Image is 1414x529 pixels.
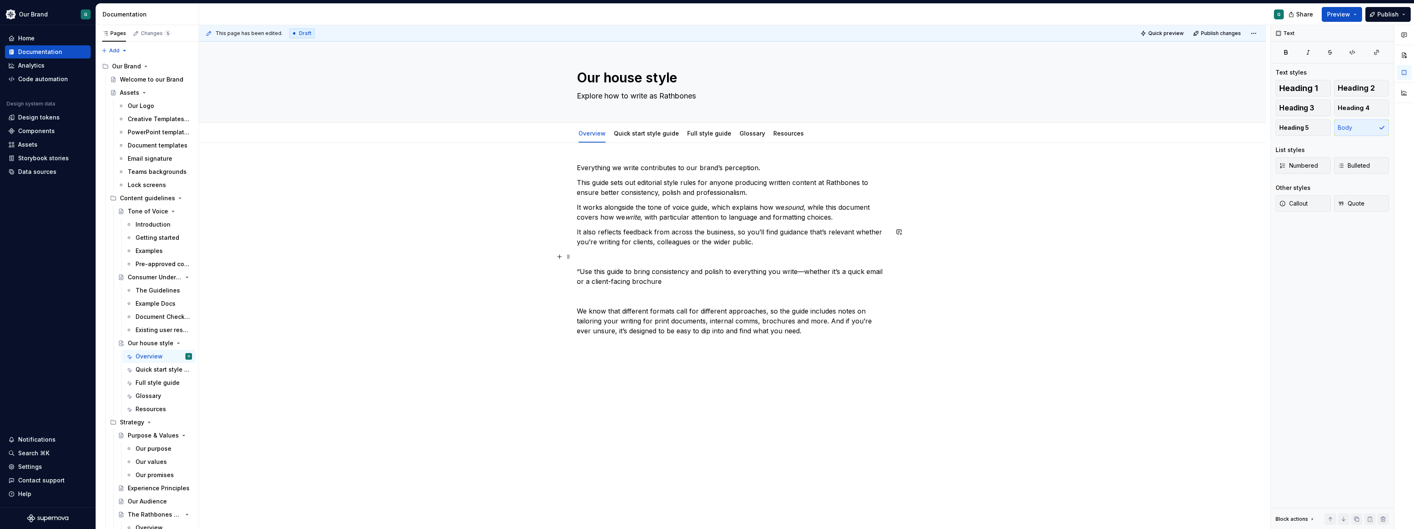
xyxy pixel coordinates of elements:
button: Callout [1276,195,1331,212]
a: Creative Templates look and feel [115,112,195,126]
span: This page has been edited. [215,30,283,37]
div: Other styles [1276,184,1311,192]
a: Home [5,32,91,45]
button: Heading 2 [1334,80,1389,96]
a: Email signature [115,152,195,165]
a: Our Logo [115,99,195,112]
div: Getting started [136,234,179,242]
button: Search ⌘K [5,447,91,460]
a: Example Docs [122,297,195,310]
div: Full style guide [136,379,180,387]
a: Analytics [5,59,91,72]
span: Add [109,47,119,54]
div: List styles [1276,146,1305,154]
div: Help [18,490,31,498]
span: Numbered [1279,162,1318,170]
div: Content guidelines [120,194,175,202]
div: G [188,352,190,360]
a: Our values [122,455,195,468]
div: Search ⌘K [18,449,49,457]
div: Creative Templates look and feel [128,115,190,123]
div: Pre-approved copy [136,260,190,268]
a: Overview [578,130,606,137]
div: Code automation [18,75,68,83]
div: Our Brand [112,62,141,70]
div: Assets [18,140,37,149]
div: Assets [120,89,139,97]
span: Heading 1 [1279,84,1318,92]
button: Add [99,45,130,56]
button: Bulleted [1334,157,1389,174]
button: Heading 1 [1276,80,1331,96]
textarea: Explore how to write as Rathbones [575,89,887,103]
div: The Guidelines [136,286,180,295]
a: Teams backgrounds [115,165,195,178]
p: It also reflects feedback from across the business, so you’ll find guidance that’s relevant wheth... [577,227,888,247]
span: Publish [1377,10,1399,19]
p: “Use this guide to bring consistency and polish to everything you write—whether it’s a quick emai... [577,267,888,286]
a: Assets [5,138,91,151]
div: Block actions [1276,516,1308,522]
div: Full style guide [684,124,735,142]
div: Contact support [18,476,65,485]
img: 344848e3-ec3d-4aa0-b708-b8ed6430a7e0.png [6,9,16,19]
div: Text styles [1276,68,1307,77]
span: Quick preview [1148,30,1184,37]
div: G [84,11,87,18]
em: write [625,213,640,221]
a: Lock screens [115,178,195,192]
div: Our purpose [136,445,171,453]
div: Purpose & Values [128,431,179,440]
div: Examples [136,247,163,255]
button: Heading 3 [1276,100,1331,116]
p: It works alongside the tone of voice guide, which explains how we , while this document covers ho... [577,202,888,222]
p: Everything we write contributes to our brand’s perception. [577,163,888,173]
button: Heading 4 [1334,100,1389,116]
div: Storybook stories [18,154,69,162]
span: Heading 5 [1279,124,1309,132]
a: Our purpose [122,442,195,455]
a: The Guidelines [122,284,195,297]
a: Data sources [5,165,91,178]
div: Content guidelines [107,192,195,205]
a: The Rathbones Life Stage Segmentation [115,508,195,521]
a: Glossary [740,130,765,137]
div: Our Brand [19,10,48,19]
a: Resources [122,403,195,416]
button: Preview [1322,7,1362,22]
a: Introduction [122,218,195,231]
a: Supernova Logo [27,514,68,522]
div: Settings [18,463,42,471]
div: Strategy [120,418,144,426]
div: Documentation [103,10,195,19]
a: Tone of Voice [115,205,195,218]
div: Existing user research [136,326,190,334]
div: Overview [136,352,163,360]
a: Document Checklist [122,310,195,323]
span: Heading 3 [1279,104,1314,112]
div: Quick start style guide [136,365,190,374]
a: Existing user research [122,323,195,337]
span: 5 [164,30,171,37]
a: Document templates [115,139,195,152]
button: Notifications [5,433,91,446]
button: Share [1284,7,1318,22]
a: Our promises [122,468,195,482]
button: Heading 5 [1276,119,1331,136]
button: Help [5,487,91,501]
a: Consumer Understanding [115,271,195,284]
a: Examples [122,244,195,257]
button: Contact support [5,474,91,487]
a: Quick start style guide [122,363,195,376]
div: Our Audience [128,497,167,506]
a: Glossary [122,389,195,403]
a: Quick start style guide [614,130,679,137]
div: Analytics [18,61,44,70]
button: Quick preview [1138,28,1187,39]
button: Numbered [1276,157,1331,174]
div: Document templates [128,141,187,150]
div: Strategy [107,416,195,429]
a: Purpose & Values [115,429,195,442]
div: PowerPoint templates [128,128,190,136]
button: Publish changes [1191,28,1245,39]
